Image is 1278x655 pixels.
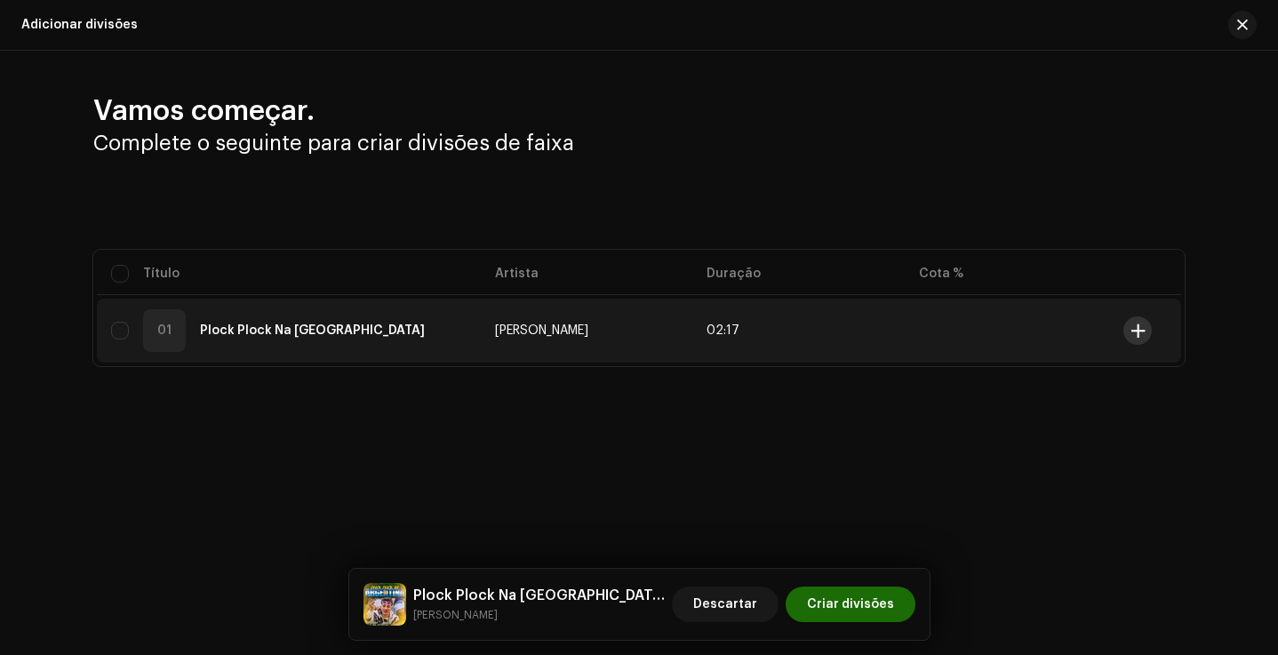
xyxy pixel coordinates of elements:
[200,324,425,337] strong: Plock Plock Na [GEOGRAPHIC_DATA]
[495,324,588,337] span: [PERSON_NAME]
[786,587,915,622] button: Criar divisões
[93,129,1185,157] h3: Complete o seguinte para criar divisões de faixa
[413,585,665,606] h5: Plock Plock Na Argentina
[693,587,757,622] span: Descartar
[413,606,665,624] small: Plock Plock Na Argentina
[672,587,779,622] button: Descartar
[707,324,739,337] span: 137
[363,583,406,626] img: 087e2019-61ba-482b-aa4d-535611e00bd5
[93,93,1185,129] h2: Vamos começar.
[807,587,894,622] span: Criar divisões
